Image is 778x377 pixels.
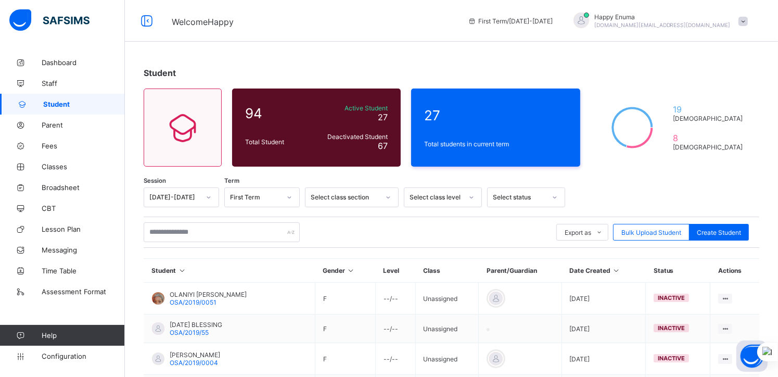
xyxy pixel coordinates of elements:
[468,17,553,25] span: session/term information
[315,133,388,141] span: Deactivated Student
[562,315,646,343] td: [DATE]
[562,283,646,315] td: [DATE]
[710,259,759,283] th: Actions
[424,140,567,148] span: Total students in current term
[415,315,479,343] td: Unassigned
[170,359,218,367] span: OSA/2019/0004
[562,343,646,375] td: [DATE]
[170,351,220,359] span: [PERSON_NAME]
[673,133,746,143] span: 8
[563,12,753,30] div: HappyEnuma
[43,100,125,108] span: Student
[378,112,388,122] span: 27
[224,177,239,184] span: Term
[673,143,746,151] span: [DEMOGRAPHIC_DATA]
[315,283,375,315] td: F
[424,107,567,123] span: 27
[42,267,125,275] span: Time Table
[347,267,355,274] i: Sort in Ascending Order
[376,259,416,283] th: Level
[170,298,216,306] span: OSA/2019/0051
[415,283,479,315] td: Unassigned
[479,259,562,283] th: Parent/Guardian
[9,9,90,31] img: safsims
[612,267,621,274] i: Sort in Ascending Order
[42,142,125,150] span: Fees
[42,331,124,340] span: Help
[42,79,125,87] span: Staff
[315,104,388,112] span: Active Student
[42,162,125,171] span: Classes
[378,141,388,151] span: 67
[42,225,125,233] span: Lesson Plan
[646,259,710,283] th: Status
[243,135,312,148] div: Total Student
[178,267,187,274] i: Sort in Ascending Order
[42,121,125,129] span: Parent
[42,58,125,67] span: Dashboard
[170,291,247,298] span: OLANIYI [PERSON_NAME]
[376,343,416,375] td: --/--
[736,341,768,372] button: Open asap
[658,294,685,301] span: inactive
[230,194,280,202] div: First Term
[594,13,731,21] span: Happy Enuma
[170,329,209,336] span: OSA/2019/55
[311,194,379,202] div: Select class section
[410,194,463,202] div: Select class level
[415,343,479,375] td: Unassigned
[621,229,681,236] span: Bulk Upload Student
[42,287,125,296] span: Assessment Format
[673,115,746,122] span: [DEMOGRAPHIC_DATA]
[594,22,731,28] span: [DOMAIN_NAME][EMAIL_ADDRESS][DOMAIN_NAME]
[658,355,685,362] span: inactive
[315,315,375,343] td: F
[376,315,416,343] td: --/--
[42,352,124,360] span: Configuration
[149,194,200,202] div: [DATE]-[DATE]
[42,183,125,192] span: Broadsheet
[658,324,685,332] span: inactive
[170,321,222,329] span: [DATE] BLESSING
[565,229,591,236] span: Export as
[144,177,166,184] span: Session
[697,229,741,236] span: Create Student
[245,105,310,121] span: 94
[315,259,375,283] th: Gender
[562,259,646,283] th: Date Created
[315,343,375,375] td: F
[673,104,746,115] span: 19
[376,283,416,315] td: --/--
[42,246,125,254] span: Messaging
[144,259,315,283] th: Student
[415,259,479,283] th: Class
[42,204,125,212] span: CBT
[144,68,176,78] span: Student
[172,17,234,27] span: Welcome Happy
[493,194,546,202] div: Select status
